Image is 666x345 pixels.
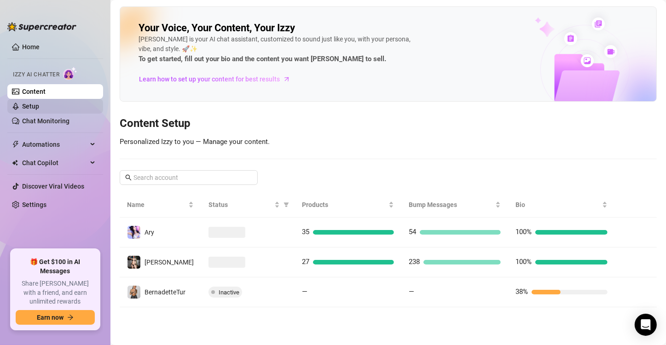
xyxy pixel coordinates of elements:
[515,200,600,210] span: Bio
[127,286,140,299] img: BernadetteTur
[302,228,309,236] span: 35
[12,141,19,148] span: thunderbolt
[145,288,185,296] span: BernadetteTur
[133,172,245,183] input: Search account
[16,310,95,325] button: Earn nowarrow-right
[22,43,40,51] a: Home
[22,201,46,208] a: Settings
[63,67,77,80] img: AI Chatter
[401,192,508,218] th: Bump Messages
[22,117,69,125] a: Chat Monitoring
[515,287,528,296] span: 38%
[508,192,615,218] th: Bio
[67,314,74,321] span: arrow-right
[12,160,18,166] img: Chat Copilot
[515,258,532,266] span: 100%
[37,314,64,321] span: Earn now
[127,256,140,269] img: Bonnie
[282,198,291,212] span: filter
[120,192,201,218] th: Name
[201,192,295,218] th: Status
[127,226,140,239] img: Ary
[7,22,76,31] img: logo-BBDzfeDw.svg
[145,229,154,236] span: Ary
[302,200,387,210] span: Products
[295,192,401,218] th: Products
[208,200,272,210] span: Status
[635,314,657,336] div: Open Intercom Messenger
[16,279,95,306] span: Share [PERSON_NAME] with a friend, and earn unlimited rewards
[22,88,46,95] a: Content
[302,258,309,266] span: 27
[139,34,415,65] div: [PERSON_NAME] is your AI chat assistant, customized to sound just like you, with your persona, vi...
[120,138,270,146] span: Personalized Izzy to you — Manage your content.
[127,200,186,210] span: Name
[139,72,297,86] a: Learn how to set up your content for best results
[515,228,532,236] span: 100%
[22,155,87,170] span: Chat Copilot
[13,70,59,79] span: Izzy AI Chatter
[145,259,194,266] span: [PERSON_NAME]
[22,103,39,110] a: Setup
[120,116,657,131] h3: Content Setup
[22,137,87,152] span: Automations
[409,258,420,266] span: 238
[409,200,493,210] span: Bump Messages
[514,7,656,101] img: ai-chatter-content-library-cLFOSyPT.png
[282,75,291,84] span: arrow-right
[409,228,416,236] span: 54
[22,183,84,190] a: Discover Viral Videos
[139,22,295,34] h2: Your Voice, Your Content, Your Izzy
[219,289,239,296] span: Inactive
[284,202,289,207] span: filter
[409,287,414,296] span: —
[139,55,386,63] strong: To get started, fill out your bio and the content you want [PERSON_NAME] to sell.
[16,258,95,276] span: 🎁 Get $100 in AI Messages
[139,74,280,84] span: Learn how to set up your content for best results
[302,287,307,296] span: —
[125,174,132,181] span: search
